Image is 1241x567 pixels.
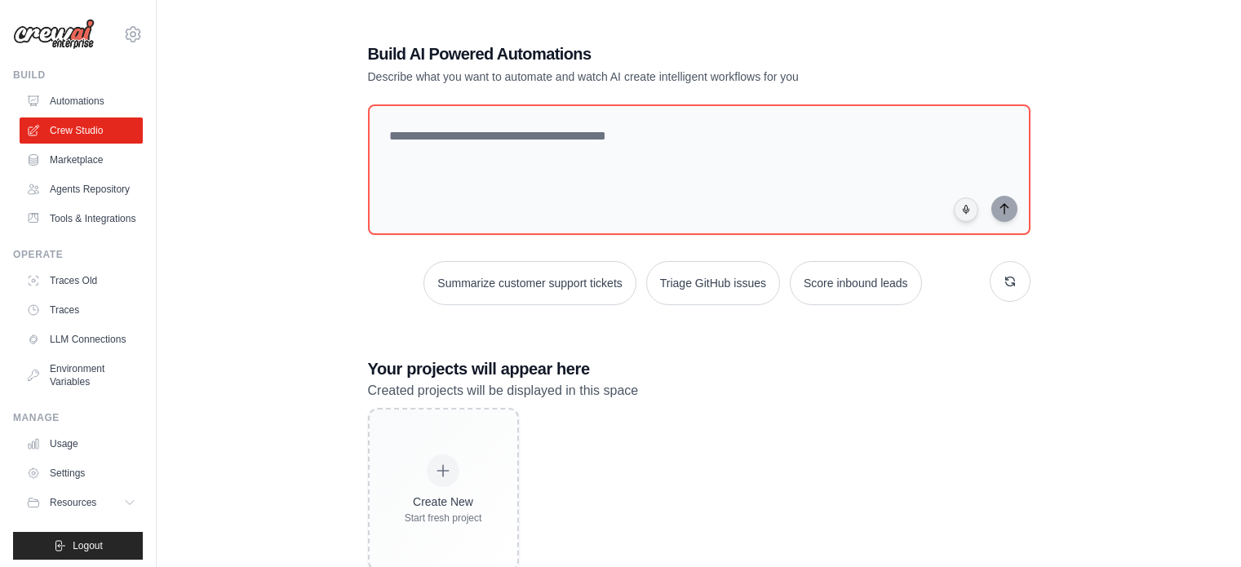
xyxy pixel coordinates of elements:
p: Created projects will be displayed in this space [368,380,1030,401]
a: Agents Repository [20,176,143,202]
div: Start fresh project [405,512,482,525]
img: Logo [13,19,95,50]
h1: Build AI Powered Automations [368,42,916,65]
a: Traces [20,297,143,323]
a: Traces Old [20,268,143,294]
button: Triage GitHub issues [646,261,780,305]
button: Get new suggestions [990,261,1030,302]
button: Logout [13,532,143,560]
div: Operate [13,248,143,261]
button: Summarize customer support tickets [423,261,636,305]
button: Resources [20,489,143,516]
a: Marketplace [20,147,143,173]
span: Logout [73,539,103,552]
a: Usage [20,431,143,457]
span: Resources [50,496,96,509]
h3: Your projects will appear here [368,357,1030,380]
a: Environment Variables [20,356,143,395]
p: Describe what you want to automate and watch AI create intelligent workflows for you [368,69,916,85]
button: Click to speak your automation idea [954,197,978,222]
a: Automations [20,88,143,114]
a: LLM Connections [20,326,143,352]
div: Create New [405,494,482,510]
button: Score inbound leads [790,261,922,305]
div: Build [13,69,143,82]
a: Tools & Integrations [20,206,143,232]
div: Manage [13,411,143,424]
a: Crew Studio [20,117,143,144]
a: Settings [20,460,143,486]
